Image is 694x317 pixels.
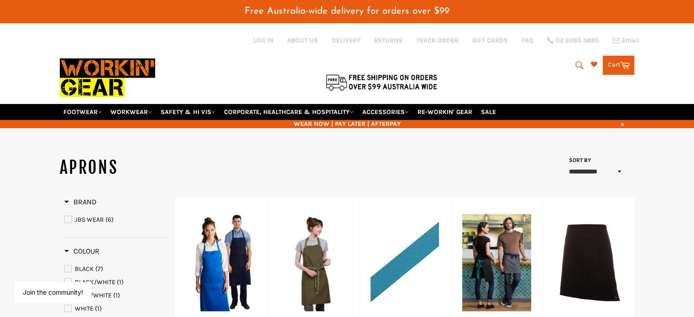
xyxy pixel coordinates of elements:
a: WORKWEAR [107,104,156,120]
h3: Colour [64,247,99,256]
a: JBS WEAR [64,215,170,225]
span: (7) [95,265,103,273]
span: WHITE [75,305,94,312]
span: WEAR NOW | PAY LATER | AFTERPAY [60,120,635,128]
button: Join the community! [23,288,83,296]
h3: Brand [64,197,97,207]
a: ACCESSORIES [359,104,412,120]
a: 02 6280 5885 [547,37,599,44]
span: (6) [105,216,114,223]
a: TRACK ORDER [416,36,459,45]
span: Colour [64,247,99,255]
span: Free Australia-wide delivery for orders over $99 [245,6,449,16]
a: DELIVERY [332,36,360,45]
a: SAFETY & HI VIS [157,104,219,120]
a: CORPORATE, HEALTHCARE & HOSPITALITY [220,104,357,120]
a: FOOTWEAR [60,104,105,120]
label: Sort by [566,156,591,164]
a: Email [612,37,639,44]
span: BLACK [75,265,94,273]
a: SALE [477,104,500,120]
a: RETURNS [374,36,402,45]
span: (1) [95,305,102,312]
h1: APRONS [60,156,347,179]
a: GIFT CARDS [472,36,508,45]
a: NAVY/WHITE [64,291,170,301]
a: Log in [253,36,273,44]
a: ABOUT US [287,36,318,45]
span: Brand [64,197,97,206]
span: (1) [117,278,124,286]
img: Workin Gear leaders in Workwear, Safety Boots, PPE, Uniforms. Australia's No.1 in Workwear [60,52,155,104]
span: JBS WEAR [75,216,104,223]
a: WHITE [64,304,170,314]
span: (1) [113,291,120,299]
a: Cart [603,56,634,75]
a: BLACK [64,264,170,274]
span: NAVY/WHITE [75,291,112,299]
a: BLACK/WHITE [64,277,170,287]
span: BLACK/WHITE [75,278,115,286]
span: 02 6280 5885 [556,37,599,44]
span: Email [622,37,639,44]
img: Flat $9.95 shipping Australia wide [324,73,438,92]
a: FAQ [522,36,533,45]
a: RE-WORKIN' GEAR [414,104,476,120]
